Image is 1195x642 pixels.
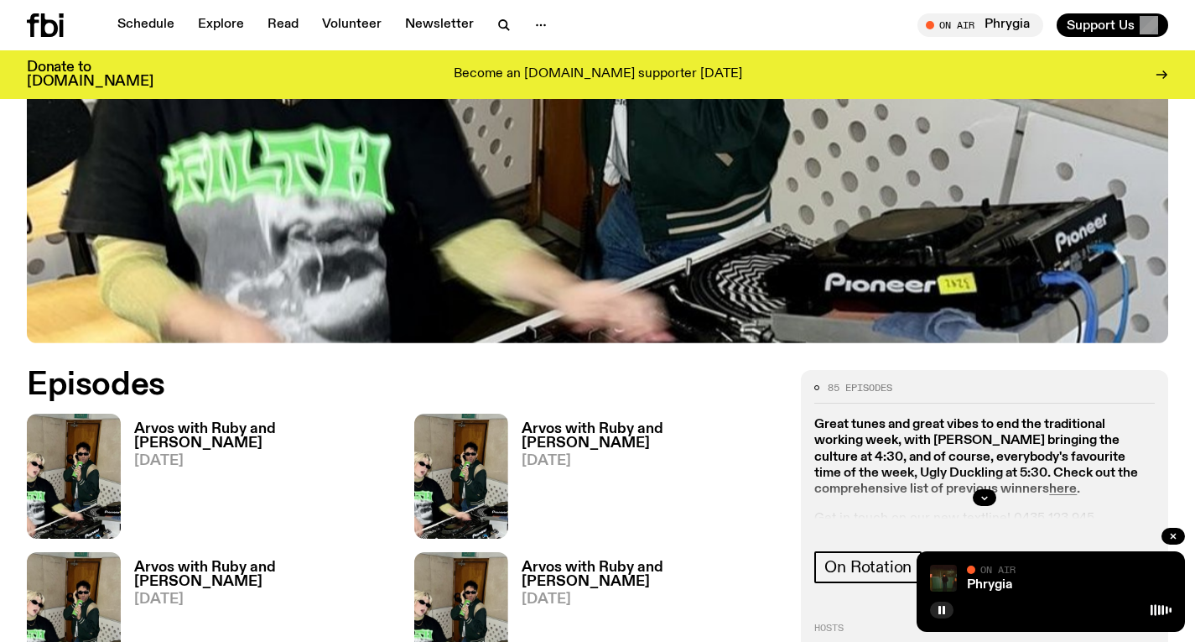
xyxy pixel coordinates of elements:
[828,384,892,393] span: 85 episodes
[814,418,1138,496] strong: Great tunes and great vibes to end the traditional working week, with [PERSON_NAME] bringing the ...
[27,414,121,539] img: Ruby wears a Collarbones t shirt and pretends to play the DJ decks, Al sings into a pringles can....
[134,422,394,451] h3: Arvos with Ruby and [PERSON_NAME]
[967,578,1012,592] a: Phrygia
[27,370,781,400] h2: Episodes
[1067,18,1135,33] span: Support Us
[312,13,392,37] a: Volunteer
[522,422,782,451] h3: Arvos with Ruby and [PERSON_NAME]
[522,454,782,468] span: [DATE]
[257,13,309,37] a: Read
[454,67,742,82] p: Become an [DOMAIN_NAME] supporter [DATE]
[134,561,394,589] h3: Arvos with Ruby and [PERSON_NAME]
[522,592,782,607] span: [DATE]
[395,13,484,37] a: Newsletter
[27,60,153,89] h3: Donate to [DOMAIN_NAME]
[917,13,1043,37] button: On AirPhrygia
[930,565,957,592] img: A greeny-grainy film photo of Bela, John and Bindi at night. They are standing in a backyard on g...
[121,422,394,539] a: Arvos with Ruby and [PERSON_NAME][DATE]
[814,551,922,583] a: On Rotation
[134,454,394,468] span: [DATE]
[508,422,782,539] a: Arvos with Ruby and [PERSON_NAME][DATE]
[980,564,1016,575] span: On Air
[188,13,254,37] a: Explore
[134,592,394,607] span: [DATE]
[824,558,912,577] span: On Rotation
[1057,13,1168,37] button: Support Us
[522,561,782,589] h3: Arvos with Ruby and [PERSON_NAME]
[414,414,508,539] img: Ruby wears a Collarbones t shirt and pretends to play the DJ decks, Al sings into a pringles can....
[107,13,184,37] a: Schedule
